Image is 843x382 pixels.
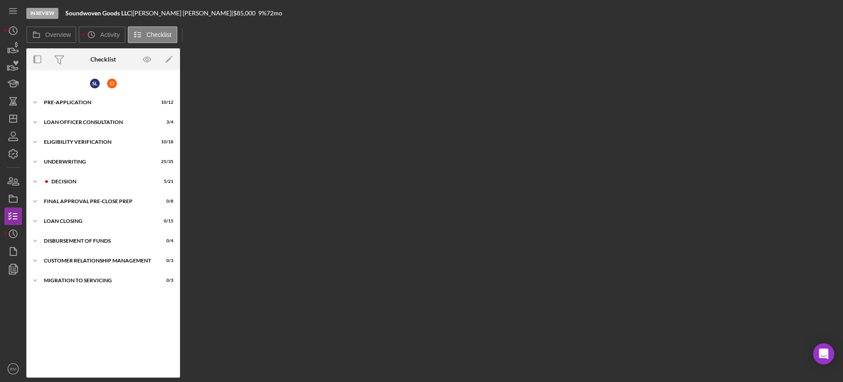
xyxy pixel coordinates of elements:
label: Checklist [147,31,172,38]
div: Pre-Application [44,100,151,105]
div: Disbursement of Funds [44,238,151,244]
div: $85,000 [233,10,258,17]
div: In Review [26,8,58,19]
b: Soundwoven Goods LLC [65,9,131,17]
div: Checklist [90,56,116,63]
button: Activity [79,26,125,43]
div: 25 / 35 [158,159,173,164]
div: Eligibility Verification [44,139,151,145]
div: [PERSON_NAME] [PERSON_NAME] | [133,10,233,17]
div: 9 % [258,10,267,17]
div: Migration to Servicing [44,278,151,283]
text: RM [10,367,17,371]
div: Open Intercom Messenger [813,343,834,364]
div: Underwriting [44,159,151,164]
div: 0 / 4 [158,238,173,244]
div: S L [90,79,100,88]
button: Overview [26,26,76,43]
div: C I [107,79,117,88]
div: Decision [51,179,151,184]
div: 0 / 8 [158,199,173,204]
div: Customer Relationship Management [44,258,151,263]
div: 10 / 12 [158,100,173,105]
div: 0 / 3 [158,258,173,263]
div: 10 / 18 [158,139,173,145]
button: Checklist [128,26,177,43]
div: Final Approval Pre-Close Prep [44,199,151,204]
div: 0 / 15 [158,218,173,224]
div: 72 mo [267,10,282,17]
div: Loan Closing [44,218,151,224]
label: Overview [45,31,71,38]
label: Activity [100,31,119,38]
button: RM [4,360,22,378]
div: 3 / 4 [158,120,173,125]
div: 5 / 21 [158,179,173,184]
div: | [65,10,133,17]
div: 0 / 3 [158,278,173,283]
div: Loan Officer Consultation [44,120,151,125]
